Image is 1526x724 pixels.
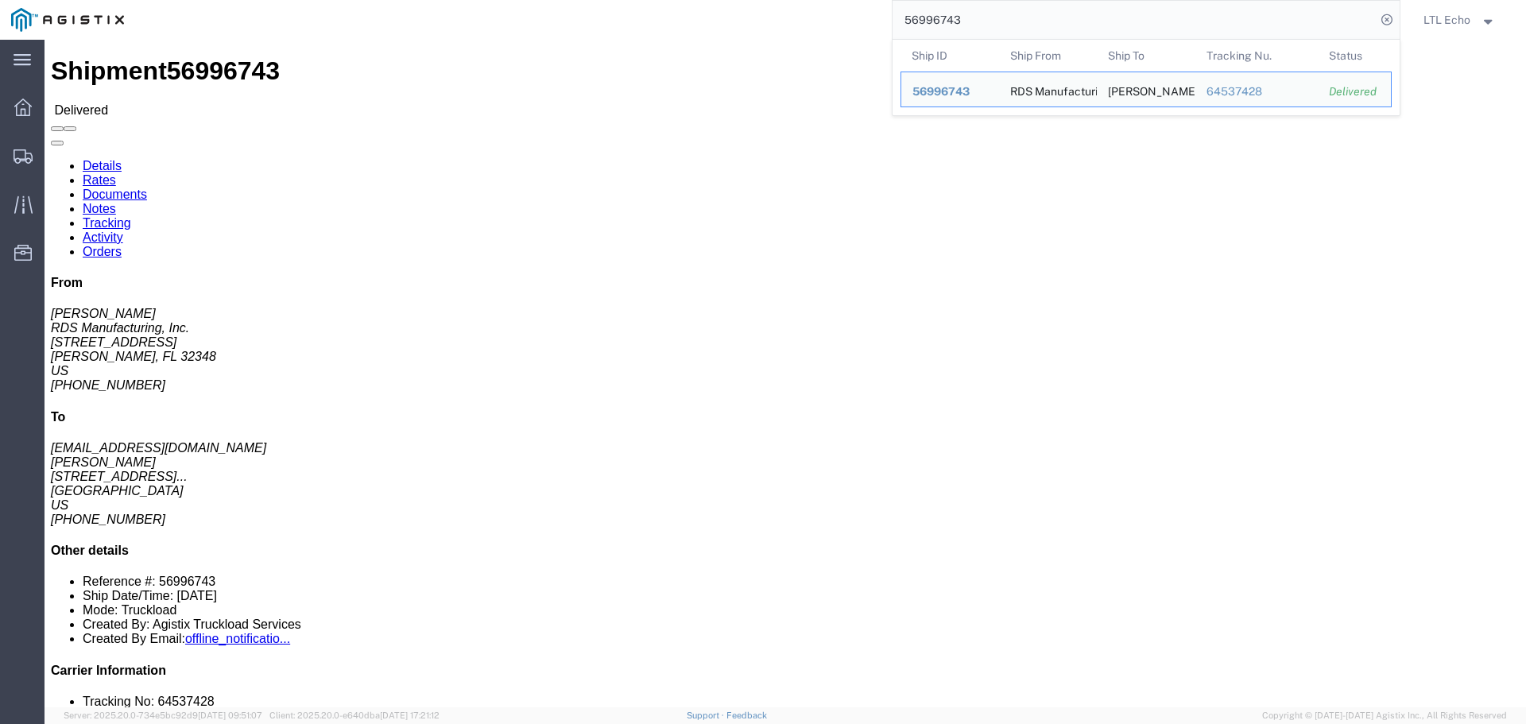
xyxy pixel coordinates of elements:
[893,1,1376,39] input: Search for shipment number, reference number
[687,710,726,720] a: Support
[1423,10,1504,29] button: LTL Echo
[1262,709,1507,722] span: Copyright © [DATE]-[DATE] Agistix Inc., All Rights Reserved
[999,40,1098,72] th: Ship From
[1097,40,1195,72] th: Ship To
[1195,40,1319,72] th: Tracking Nu.
[198,710,262,720] span: [DATE] 09:51:07
[269,710,440,720] span: Client: 2025.20.0-e640dba
[900,40,999,72] th: Ship ID
[1206,83,1307,100] div: 64537428
[1329,83,1380,100] div: Delivered
[1318,40,1392,72] th: Status
[1423,11,1470,29] span: LTL Echo
[912,85,970,98] span: 56996743
[45,40,1526,707] iframe: FS Legacy Container
[912,83,988,100] div: 56996743
[1108,72,1184,106] div: KAO Irving
[900,40,1400,115] table: Search Results
[11,8,124,32] img: logo
[726,710,767,720] a: Feedback
[1010,72,1086,106] div: RDS Manufacturing, Inc.
[64,710,262,720] span: Server: 2025.20.0-734e5bc92d9
[380,710,440,720] span: [DATE] 17:21:12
